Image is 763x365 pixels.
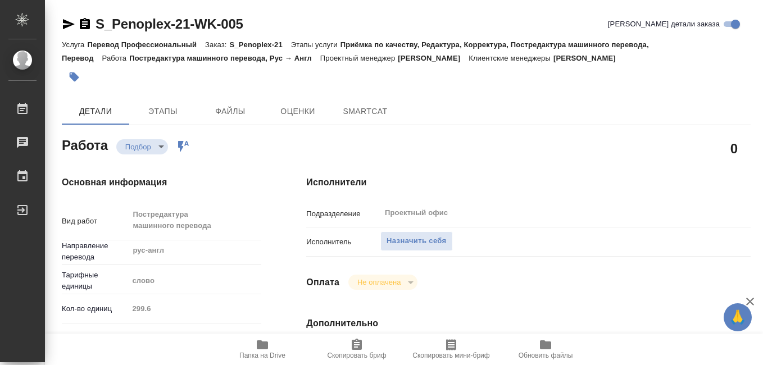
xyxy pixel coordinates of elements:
input: Пустое поле [128,300,261,317]
p: Вид работ [62,216,128,227]
button: Назначить себя [380,231,452,251]
button: Скопировать бриф [310,334,404,365]
button: Папка на Drive [215,334,310,365]
p: Работа [102,54,130,62]
span: Этапы [136,104,190,118]
button: Скопировать мини-бриф [404,334,498,365]
span: [PERSON_NAME] детали заказа [608,19,720,30]
p: Исполнитель [306,236,380,248]
button: Подбор [122,142,155,152]
button: Обновить файлы [498,334,593,365]
span: Назначить себя [387,235,446,248]
span: Детали [69,104,122,118]
span: Скопировать бриф [327,352,386,359]
span: 🙏 [728,305,747,329]
p: Этапы услуги [291,40,340,49]
div: Подбор [116,139,168,154]
button: Скопировать ссылку для ЯМессенджера [62,17,75,31]
p: Постредактура машинного перевода, Рус → Англ [129,54,320,62]
p: Направление перевода [62,240,128,263]
p: Перевод Профессиональный [87,40,205,49]
h4: Основная информация [62,176,261,189]
span: Скопировать мини-бриф [412,352,489,359]
span: Файлы [203,104,257,118]
a: S_Penoplex-21-WK-005 [96,16,243,31]
p: Подразделение [306,208,380,220]
span: Оценки [271,104,325,118]
h4: Исполнители [306,176,751,189]
button: Скопировать ссылку [78,17,92,31]
button: Добавить тэг [62,65,87,89]
span: SmartCat [338,104,392,118]
p: Услуга [62,40,87,49]
h4: Дополнительно [306,317,751,330]
p: Заказ: [205,40,229,49]
div: слово [128,271,261,290]
p: Клиентские менеджеры [469,54,553,62]
p: Кол-во единиц [62,303,128,314]
span: Папка на Drive [239,352,285,359]
p: [PERSON_NAME] [553,54,624,62]
div: ​ [128,328,261,348]
button: Не оплачена [354,277,404,287]
h2: 0 [730,139,738,158]
span: Обновить файлы [519,352,573,359]
p: S_Penoplex-21 [230,40,291,49]
h2: Работа [62,134,108,154]
p: Общая тематика [62,332,128,344]
p: [PERSON_NAME] [398,54,469,62]
p: Проектный менеджер [320,54,398,62]
button: 🙏 [724,303,752,331]
p: Тарифные единицы [62,270,128,292]
div: Подбор [348,275,417,290]
p: Приёмка по качеству, Редактура, Корректура, Постредактура машинного перевода, Перевод [62,40,649,62]
h4: Оплата [306,276,339,289]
